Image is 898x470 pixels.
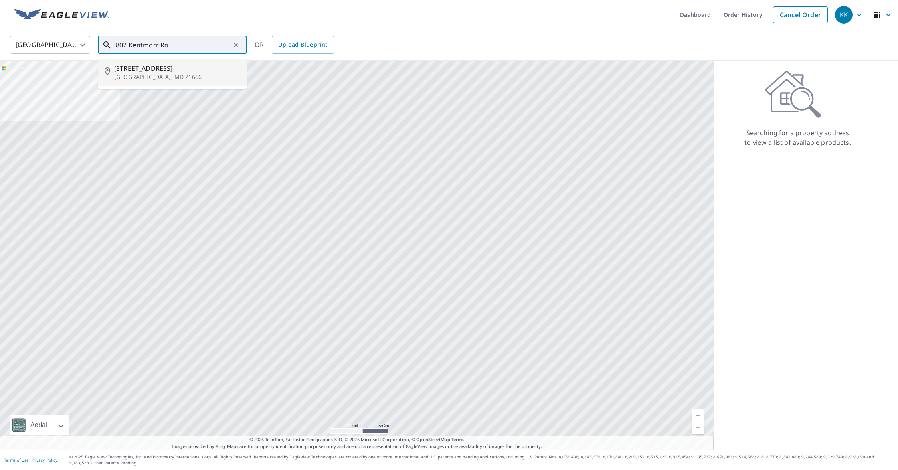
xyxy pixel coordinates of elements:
span: Upload Blueprint [278,40,327,50]
a: Current Level 5, Zoom In [692,409,704,421]
button: Clear [230,39,241,51]
p: | [4,458,57,462]
span: © 2025 TomTom, Earthstar Geographics SIO, © 2025 Microsoft Corporation, © [249,436,465,443]
p: Searching for a property address to view a list of available products. [744,128,851,147]
div: [GEOGRAPHIC_DATA] [10,34,90,56]
a: Upload Blueprint [272,36,334,54]
div: Aerial [28,415,50,435]
div: Aerial [10,415,69,435]
input: Search by address or latitude-longitude [116,34,230,56]
a: Terms of Use [4,457,29,463]
div: OR [255,36,334,54]
img: EV Logo [14,9,109,21]
a: OpenStreetMap [416,436,450,442]
a: Cancel Order [773,6,828,23]
a: Privacy Policy [31,457,57,463]
p: © 2025 Eagle View Technologies, Inc. and Pictometry International Corp. All Rights Reserved. Repo... [69,454,894,466]
span: [STREET_ADDRESS] [114,63,240,73]
p: [GEOGRAPHIC_DATA], MD 21666 [114,73,240,81]
div: KK [835,6,853,24]
a: Current Level 5, Zoom Out [692,421,704,434]
a: Terms [451,436,465,442]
